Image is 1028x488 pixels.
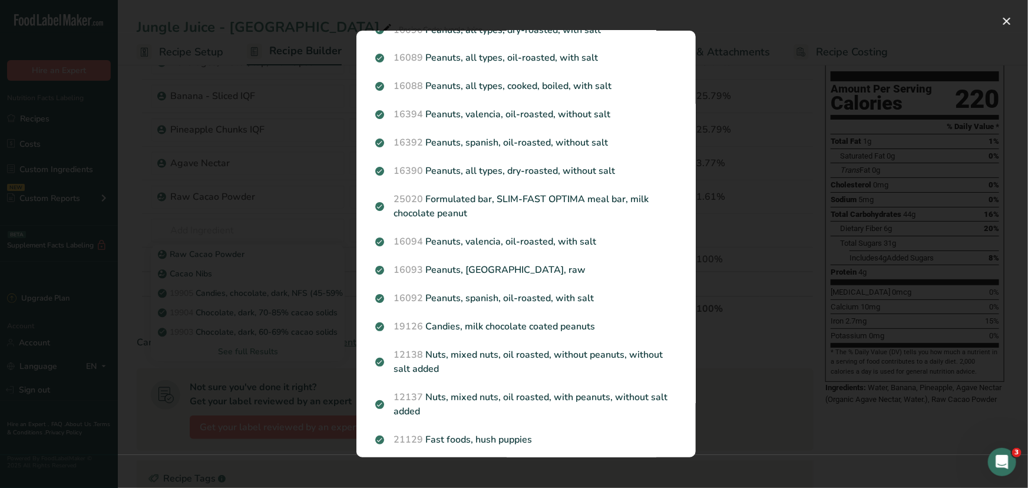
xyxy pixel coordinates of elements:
span: 25020 [394,193,424,206]
iframe: Intercom live chat [988,448,1016,476]
p: Nuts, mixed nuts, oil roasted, without peanuts, without salt added [375,348,677,377]
span: 16088 [394,80,424,93]
p: Peanuts, spanish, oil-roasted, with salt [375,292,677,306]
p: Peanuts, all types, cooked, boiled, with salt [375,80,677,94]
span: 16092 [394,292,424,305]
span: 12137 [394,391,424,404]
p: Formulated bar, SLIM-FAST OPTIMA meal bar, milk chocolate peanut [375,193,677,221]
span: 16094 [394,236,424,249]
p: Peanuts, all types, dry-roasted, without salt [375,164,677,179]
span: 16093 [394,264,424,277]
span: 19126 [394,321,424,334]
span: 16394 [394,108,424,121]
p: Peanuts, valencia, oil-roasted, without salt [375,108,677,122]
span: 12138 [394,349,424,362]
span: 16089 [394,52,424,65]
p: Nuts, mixed nuts, oil roasted, with peanuts, without salt added [375,391,677,419]
p: Peanuts, [GEOGRAPHIC_DATA], raw [375,263,677,278]
p: Candies, milk chocolate coated peanuts [375,320,677,334]
p: Peanuts, spanish, oil-roasted, without salt [375,136,677,150]
span: 16390 [394,165,424,178]
p: Peanuts, valencia, oil-roasted, with salt [375,235,677,249]
p: Peanuts, all types, oil-roasted, with salt [375,51,677,65]
span: 3 [1012,448,1022,457]
span: 16392 [394,137,424,150]
p: Fast foods, hush puppies [375,433,677,447]
span: 21129 [394,434,424,447]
